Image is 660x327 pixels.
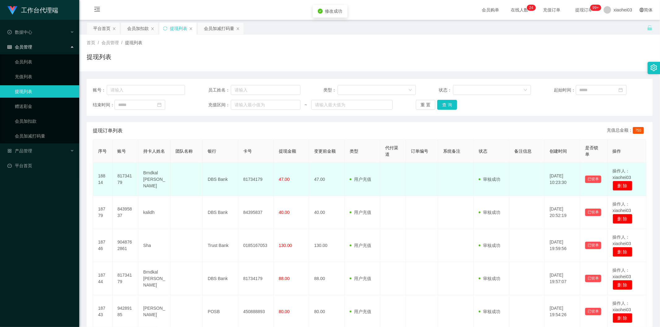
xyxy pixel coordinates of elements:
[7,159,74,172] a: 图标: dashboard平台首页
[613,149,621,154] span: 操作
[607,127,646,134] div: 充值总金额：
[314,149,336,154] span: 变更前金额
[529,5,531,11] p: 2
[101,40,119,45] span: 会员管理
[350,309,371,314] span: 用户充值
[279,243,292,248] span: 130.00
[113,229,138,262] td: 9048762861
[87,0,108,20] i: 图标: menu-fold
[508,8,531,12] span: 在线人数
[112,27,116,31] i: 图标: close
[125,40,142,45] span: 提现列表
[545,163,580,196] td: [DATE] 10:23:30
[87,40,95,45] span: 首页
[300,102,311,108] span: ~
[633,127,644,134] span: 755
[540,8,563,12] span: 充值订单
[585,145,598,157] span: 是否锁单
[107,85,185,95] input: 请输入
[7,30,32,35] span: 数据中心
[170,23,187,34] div: 提现列表
[309,229,345,262] td: 130.00
[87,52,111,62] h1: 提现列表
[590,5,601,11] sup: 1016
[15,100,74,113] a: 赠送彩金
[531,5,533,11] p: 4
[411,149,428,154] span: 订单编号
[613,181,632,191] button: 删 除
[524,88,527,92] i: 图标: down
[479,210,500,215] span: 审核成功
[585,209,601,216] button: 已锁单
[585,176,601,183] button: 已锁单
[138,262,170,295] td: Brndkal [PERSON_NAME]
[98,149,107,154] span: 序号
[309,262,345,295] td: 88.00
[318,9,323,14] i: icon: check-circle
[7,30,12,34] i: 图标: check-circle-o
[157,103,162,107] i: 图标: calendar
[527,5,536,11] sup: 24
[238,262,274,295] td: 81734179
[613,235,631,246] span: 操作人：xiaohei03
[350,243,371,248] span: 用户充值
[619,88,623,92] i: 图标: calendar
[7,45,32,49] span: 会员管理
[243,149,252,154] span: 卡号
[613,202,631,213] span: 操作人：xiaohei03
[93,23,110,34] div: 平台首页
[550,149,567,154] span: 创建时间
[138,163,170,196] td: Brndkal [PERSON_NAME]
[309,163,345,196] td: 47.00
[238,196,274,229] td: 84395837
[203,229,238,262] td: Trust Bank
[7,148,32,153] span: 产品管理
[98,40,99,45] span: /
[279,309,290,314] span: 80.00
[350,210,371,215] span: 用户充值
[15,115,74,127] a: 会员加扣款
[143,149,165,154] span: 持卡人姓名
[121,40,123,45] span: /
[325,9,343,14] span: 修改成功
[613,214,632,224] button: 删 除
[350,177,371,182] span: 用户充值
[238,229,274,262] td: 0185167053
[175,149,193,154] span: 团队名称
[15,130,74,142] a: 会员加减打码量
[613,280,632,290] button: 删 除
[279,210,290,215] span: 40.00
[437,100,457,110] button: 查 询
[545,196,580,229] td: [DATE] 20:52:19
[93,262,113,295] td: 18744
[93,163,113,196] td: 18814
[479,309,500,314] span: 审核成功
[647,25,653,31] i: 图标: unlock
[15,70,74,83] a: 充值列表
[439,87,453,93] span: 状态：
[203,163,238,196] td: DBS Bank
[572,8,596,12] span: 提现订单
[93,196,113,229] td: 18779
[93,127,123,134] span: 提现订单列表
[545,229,580,262] td: [DATE] 19:59:56
[613,168,631,180] span: 操作人：xiaohei03
[203,262,238,295] td: DBS Bank
[118,149,126,154] span: 账号
[138,229,170,262] td: Sha
[650,64,657,71] i: 图标: setting
[231,100,300,110] input: 请输入最小值为
[640,8,644,12] i: 图标: global
[585,308,601,315] button: 已锁单
[554,87,576,93] span: 起始时间：
[113,196,138,229] td: 84395837
[208,102,231,108] span: 充值区间：
[93,229,113,262] td: 18746
[350,276,371,281] span: 用户充值
[151,27,154,31] i: 图标: close
[350,149,358,154] span: 类型
[163,26,167,31] i: 图标: sync
[93,87,107,93] span: 账号：
[7,45,12,49] i: 图标: table
[7,6,17,15] img: logo.9652507e.png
